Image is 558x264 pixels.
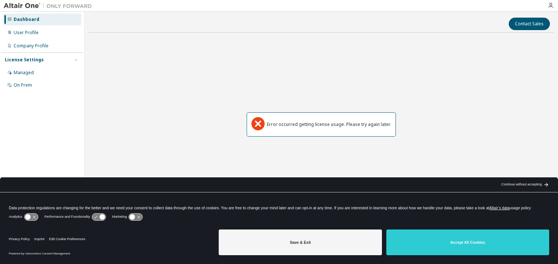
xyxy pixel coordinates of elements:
div: Dashboard [14,17,39,22]
div: License Settings [5,57,44,63]
div: User Profile [14,30,39,36]
div: Error occurred getting license usage. Please try again later. [267,122,391,127]
button: Contact Sales [509,18,550,30]
img: Altair One [4,2,96,10]
div: Managed [14,70,34,76]
div: Company Profile [14,43,49,49]
div: On Prem [14,82,32,88]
